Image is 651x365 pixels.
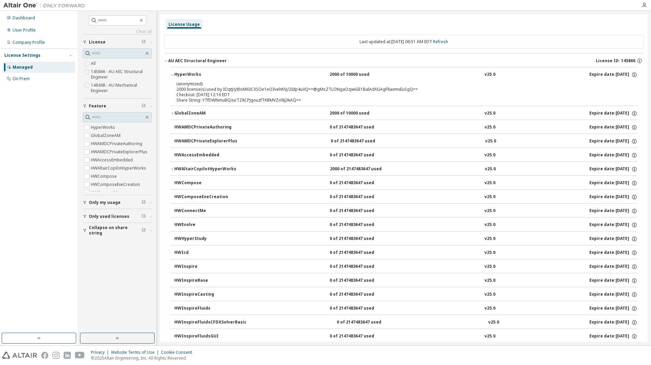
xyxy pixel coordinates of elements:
button: HWAMDCPrivateAuthoring0 of 2147483647 usedv25.0Expire date:[DATE] [174,120,637,135]
div: HWAMDCPrivateAuthoring [174,124,236,131]
button: Only used licenses [83,209,152,224]
div: Checkout: [DATE] 12:16 EDT [176,92,615,98]
p: (anonymized) [176,81,615,87]
div: HWConnectMe [174,208,236,214]
label: All [91,59,97,68]
button: HWInspireFluids0 of 2147483647 usedv25.0Expire date:[DATE] [174,301,637,316]
div: HWCompose [174,180,236,186]
button: HWInspire0 of 2147483647 usedv25.0Expire date:[DATE] [174,259,637,274]
div: Expire date: [DATE] [589,194,637,200]
button: Only my usage [83,195,152,210]
a: Refresh [433,39,448,45]
div: Expire date: [DATE] [589,292,637,298]
button: HWInspireFluidsGUI0 of 2147483647 usedv25.0Expire date:[DATE] [174,329,637,344]
div: v25.0 [485,180,495,186]
div: Expire date: [DATE] [589,208,637,214]
button: HWCompose0 of 2147483647 usedv25.0Expire date:[DATE] [174,176,637,191]
div: Expire date: [DATE] [589,124,637,131]
div: On Prem [13,76,30,82]
div: Expire date: [DATE] [589,306,637,312]
label: HWAMDCPrivateAuthoring [91,140,144,148]
div: AU AEC Structural Engineer [168,58,227,64]
div: v25.0 [485,222,495,228]
div: v25.0 [485,333,495,340]
div: 0 of 2147483647 used [330,250,391,256]
div: 0 of 2147483647 used [330,292,391,298]
label: 148498 - AU Mechanical Engineer [91,81,152,95]
img: altair_logo.svg [2,352,37,359]
div: v25.0 [485,152,495,158]
div: Expire date: [DATE] [589,236,637,242]
div: 0 of 2147483647 used [330,306,391,312]
div: 0 of 2147483647 used [330,124,391,131]
button: HWAltairCopilotHyperWorks2000 of 2147483647 usedv25.0Expire date:[DATE] [170,162,637,177]
span: Clear filter [142,228,146,233]
button: HWIcd0 of 2147483647 usedv25.0Expire date:[DATE] [174,245,637,260]
div: Last updated at: [DATE] 06:51 AM EDT [164,35,644,49]
div: Expire date: [DATE] [589,138,637,144]
div: HWInspireFluidsCFDXSolverBasic [174,319,247,326]
div: v25.0 [485,138,496,144]
img: facebook.svg [41,352,48,359]
div: Expire date: [DATE] [589,319,637,326]
div: v25.0 [488,319,499,326]
div: HWInspireCasting [174,292,236,298]
div: GlobalZoneAM [174,110,236,117]
div: v25.0 [485,236,495,242]
div: Expire date: [DATE] [589,110,637,117]
button: HWInspireFluidsCFDXSolverBasic0 of 2147483647 usedv25.0Expire date:[DATE] [174,315,637,330]
div: Expire date: [DATE] [589,264,637,270]
div: 0 of 2147483647 used [330,222,391,228]
div: v25.0 [485,166,496,172]
div: 0 of 2147483647 used [330,152,391,158]
div: HWAccessEmbedded [174,152,236,158]
div: HWHyperStudy [174,236,236,242]
div: 0 of 2147483647 used [331,138,392,144]
label: HWCompose [91,172,118,180]
button: Collapse on share string [83,223,152,238]
div: 0 of 2147483647 used [330,194,391,200]
img: linkedin.svg [64,352,71,359]
label: HWAccessEmbedded [91,156,134,164]
button: HWAMDCPrivateExplorerPlus0 of 2147483647 usedv25.0Expire date:[DATE] [174,134,637,149]
div: Managed [13,65,33,70]
span: Clear filter [142,103,146,109]
label: GlobalZoneAM [91,132,122,140]
div: v25.0 [485,292,495,298]
img: instagram.svg [52,352,60,359]
div: 0 of 2147483647 used [330,180,391,186]
div: HWInspireFluidsGUI [174,333,236,340]
div: Expire date: [DATE] [589,166,637,172]
div: Expire date: [DATE] [589,152,637,158]
div: HWIcd [174,250,236,256]
a: Clear all [83,29,152,34]
div: Share String: YTfDWNmuBQ/ucTZ8CPJgouzfTKBMVZol8j3kAQ== [176,98,615,103]
div: 2000 of 2147483647 used [330,166,391,172]
span: Clear filter [142,39,146,45]
div: HWInspireFluids [174,306,236,312]
label: HWConnectMe [91,189,121,197]
div: 2000 license(s) used by IOqtJ/yItlsM63CXSOe1eO3vehKVj/2Idp4uVQ==@gMsZTLONgaOzjwiGE1BalAdXGAgF8axm... [176,81,615,92]
span: Only my usage [89,200,121,205]
div: Website Terms of Use [111,350,161,355]
div: Cookie Consent [161,350,196,355]
div: HWInspireBase [174,278,236,284]
div: 0 of 2147483647 used [330,278,391,284]
span: Clear filter [142,214,146,219]
div: v25.0 [485,264,495,270]
div: Privacy [91,350,111,355]
div: License Settings [4,53,41,58]
div: HyperWorks [174,72,236,78]
button: Feature [83,99,152,114]
div: HWAMDCPrivateExplorerPlus [174,138,237,144]
div: v25.0 [485,110,495,117]
div: License Usage [169,22,200,27]
div: v25.0 [485,72,495,78]
div: 2000 of 10000 used [330,72,391,78]
span: Collapse on share string [89,225,142,236]
span: License ID: 145866 [596,58,635,64]
button: HWEvolve0 of 2147483647 usedv25.0Expire date:[DATE] [174,218,637,232]
div: 0 of 2147483647 used [330,208,391,214]
div: Expire date: [DATE] [589,333,637,340]
div: 0 of 2147483647 used [330,236,391,242]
